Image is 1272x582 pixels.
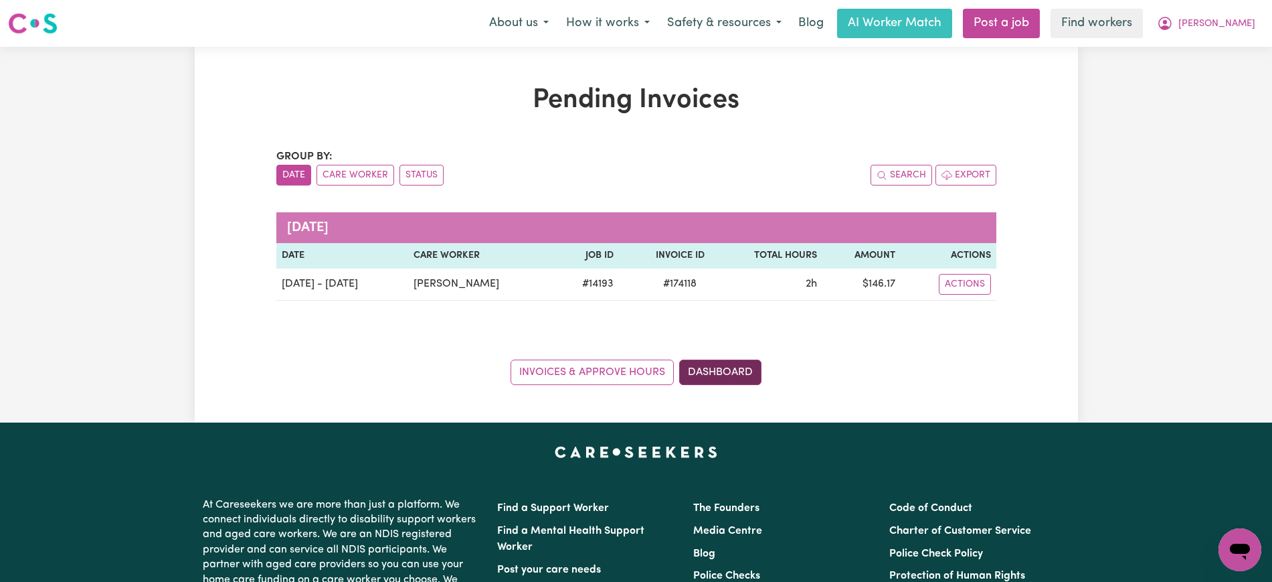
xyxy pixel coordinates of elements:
a: Find a Support Worker [497,503,609,514]
button: Safety & resources [658,9,790,38]
a: Post your care needs [497,565,601,575]
button: sort invoices by date [276,165,311,186]
a: Police Checks [693,571,760,581]
a: Invoices & Approve Hours [511,360,674,385]
td: # 14193 [555,269,619,301]
span: 2 hours [806,279,817,289]
a: Careseekers logo [8,8,58,39]
a: Code of Conduct [889,503,972,514]
img: Careseekers logo [8,11,58,35]
th: Amount [822,243,901,269]
th: Care Worker [408,243,555,269]
button: sort invoices by care worker [316,165,394,186]
button: Search [871,165,932,186]
a: Media Centre [693,526,762,536]
a: The Founders [693,503,759,514]
a: Charter of Customer Service [889,526,1031,536]
a: Blog [790,9,832,38]
th: Actions [901,243,996,269]
span: Group by: [276,151,333,162]
button: sort invoices by paid status [399,165,444,186]
td: [PERSON_NAME] [408,269,555,301]
iframe: Button to launch messaging window [1218,528,1261,571]
a: Find workers [1051,9,1143,38]
a: Post a job [963,9,1040,38]
button: How it works [557,9,658,38]
a: Find a Mental Health Support Worker [497,526,644,553]
th: Job ID [555,243,619,269]
h1: Pending Invoices [276,84,996,117]
span: # 174118 [655,276,705,292]
button: My Account [1148,9,1264,38]
span: [PERSON_NAME] [1178,17,1255,31]
button: About us [480,9,557,38]
a: Protection of Human Rights [889,571,1025,581]
a: AI Worker Match [837,9,952,38]
caption: [DATE] [276,212,996,243]
a: Blog [693,549,715,559]
td: [DATE] - [DATE] [276,269,409,301]
th: Date [276,243,409,269]
th: Invoice ID [619,243,711,269]
a: Dashboard [679,360,761,385]
th: Total Hours [710,243,822,269]
a: Careseekers home page [555,447,717,457]
button: Actions [939,274,991,295]
a: Police Check Policy [889,549,983,559]
button: Export [935,165,996,186]
td: $ 146.17 [822,269,901,301]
